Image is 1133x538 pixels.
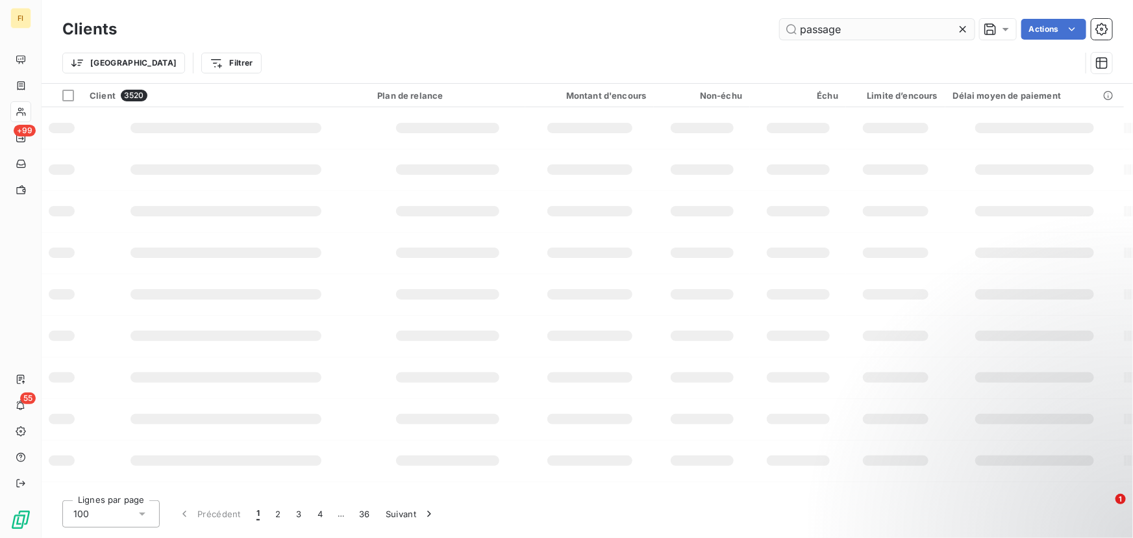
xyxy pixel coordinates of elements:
div: Délai moyen de paiement [953,90,1116,101]
span: +99 [14,125,36,136]
button: Filtrer [201,53,261,73]
span: 100 [73,507,89,520]
iframe: Intercom live chat [1089,494,1120,525]
button: 36 [351,500,378,528]
span: 3520 [121,90,147,101]
button: 4 [310,500,330,528]
span: 55 [20,392,36,404]
button: Précédent [170,500,249,528]
div: Non-échu [662,90,742,101]
div: Échu [758,90,838,101]
input: Rechercher [780,19,975,40]
button: 1 [249,500,268,528]
h3: Clients [62,18,117,41]
button: 3 [289,500,310,528]
button: Actions [1021,19,1086,40]
div: Limite d’encours [854,90,938,101]
span: 1 [1115,494,1126,504]
div: Plan de relance [377,90,517,101]
span: Client [90,90,116,101]
span: 1 [256,507,260,520]
iframe: Intercom notifications message [873,412,1133,503]
span: … [330,504,351,524]
button: [GEOGRAPHIC_DATA] [62,53,185,73]
div: Montant d'encours [533,90,646,101]
img: Logo LeanPay [10,509,31,530]
button: 2 [268,500,288,528]
div: FI [10,8,31,29]
button: Suivant [378,500,443,528]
